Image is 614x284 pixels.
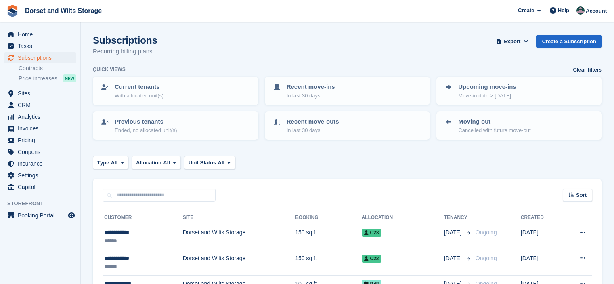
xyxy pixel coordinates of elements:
[63,74,76,82] div: NEW
[18,158,66,169] span: Insurance
[362,211,444,224] th: Allocation
[4,52,76,63] a: menu
[287,126,339,135] p: In last 30 days
[4,40,76,52] a: menu
[18,123,66,134] span: Invoices
[115,126,177,135] p: Ended, no allocated unit(s)
[536,35,602,48] a: Create a Subscription
[295,211,361,224] th: Booking
[136,159,163,167] span: Allocation:
[22,4,105,17] a: Dorset and Wilts Storage
[4,111,76,122] a: menu
[4,123,76,134] a: menu
[93,47,157,56] p: Recurring billing plans
[476,229,497,236] span: Ongoing
[521,211,562,224] th: Created
[521,250,562,276] td: [DATE]
[189,159,218,167] span: Unit Status:
[18,40,66,52] span: Tasks
[458,117,530,126] p: Moving out
[4,210,76,221] a: menu
[19,74,76,83] a: Price increases NEW
[266,78,430,104] a: Recent move-ins In last 30 days
[115,92,163,100] p: With allocated unit(s)
[576,6,585,15] img: Steph Chick
[132,156,181,169] button: Allocation: All
[458,92,516,100] p: Move-in date > [DATE]
[495,35,530,48] button: Export
[4,158,76,169] a: menu
[586,7,607,15] span: Account
[295,224,361,250] td: 150 sq ft
[458,126,530,135] p: Cancelled with future move-out
[266,112,430,139] a: Recent move-outs In last 30 days
[287,92,335,100] p: In last 30 days
[115,82,163,92] p: Current tenants
[287,117,339,126] p: Recent move-outs
[444,228,463,237] span: [DATE]
[18,170,66,181] span: Settings
[18,146,66,158] span: Coupons
[183,224,295,250] td: Dorset and Wilts Storage
[103,211,183,224] th: Customer
[19,75,57,82] span: Price increases
[362,229,381,237] span: C23
[18,99,66,111] span: CRM
[444,254,463,263] span: [DATE]
[184,156,235,169] button: Unit Status: All
[93,35,157,46] h1: Subscriptions
[518,6,534,15] span: Create
[94,78,258,104] a: Current tenants With allocated unit(s)
[287,82,335,92] p: Recent move-ins
[521,224,562,250] td: [DATE]
[67,210,76,220] a: Preview store
[4,29,76,40] a: menu
[362,255,381,263] span: C22
[458,82,516,92] p: Upcoming move-ins
[504,38,520,46] span: Export
[18,29,66,40] span: Home
[4,146,76,158] a: menu
[4,170,76,181] a: menu
[19,65,76,72] a: Contracts
[93,156,128,169] button: Type: All
[295,250,361,276] td: 150 sq ft
[183,211,295,224] th: Site
[18,135,66,146] span: Pricing
[18,52,66,63] span: Subscriptions
[576,191,587,199] span: Sort
[573,66,602,74] a: Clear filters
[18,181,66,193] span: Capital
[444,211,472,224] th: Tenancy
[4,135,76,146] a: menu
[94,112,258,139] a: Previous tenants Ended, no allocated unit(s)
[163,159,170,167] span: All
[18,210,66,221] span: Booking Portal
[6,5,19,17] img: stora-icon-8386f47178a22dfd0bd8f6a31ec36ba5ce8667c1dd55bd0f319d3a0aa187defe.svg
[4,181,76,193] a: menu
[437,78,601,104] a: Upcoming move-ins Move-in date > [DATE]
[7,200,80,208] span: Storefront
[93,66,126,73] h6: Quick views
[115,117,177,126] p: Previous tenants
[18,111,66,122] span: Analytics
[97,159,111,167] span: Type:
[183,250,295,276] td: Dorset and Wilts Storage
[4,88,76,99] a: menu
[476,255,497,261] span: Ongoing
[558,6,569,15] span: Help
[4,99,76,111] a: menu
[437,112,601,139] a: Moving out Cancelled with future move-out
[218,159,225,167] span: All
[18,88,66,99] span: Sites
[111,159,118,167] span: All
